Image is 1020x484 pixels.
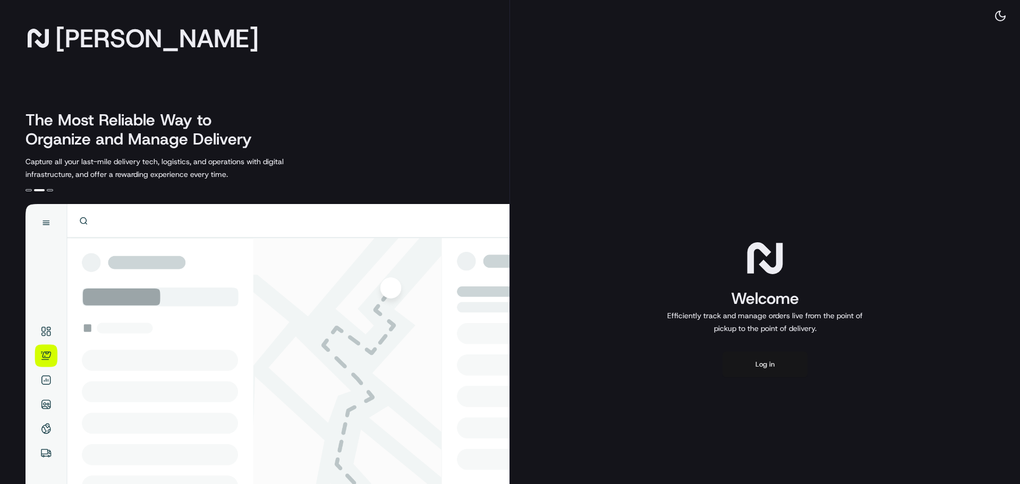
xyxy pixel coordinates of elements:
h1: Welcome [663,288,867,309]
h2: The Most Reliable Way to Organize and Manage Delivery [25,111,263,149]
p: Efficiently track and manage orders live from the point of pickup to the point of delivery. [663,309,867,335]
p: Capture all your last-mile delivery tech, logistics, and operations with digital infrastructure, ... [25,155,331,181]
span: [PERSON_NAME] [55,28,259,49]
button: Log in [722,352,807,377]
